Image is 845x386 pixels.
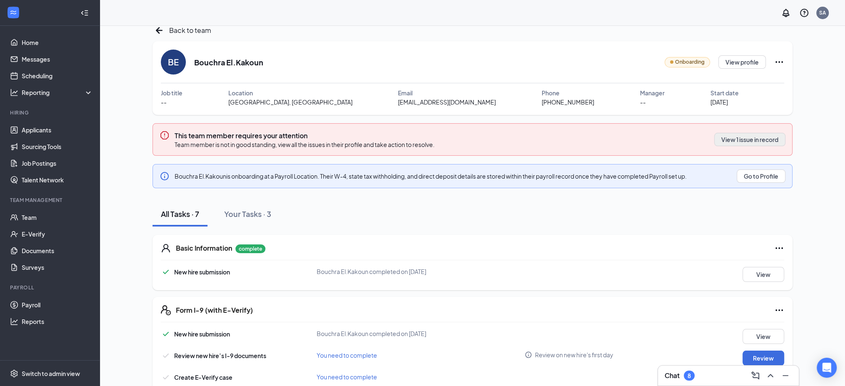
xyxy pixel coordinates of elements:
svg: ComposeMessage [750,371,760,381]
span: You need to complete [317,351,377,359]
svg: Checkmark [161,329,171,339]
svg: Analysis [10,88,18,97]
svg: Checkmark [161,372,171,382]
span: [EMAIL_ADDRESS][DOMAIN_NAME] [398,97,496,107]
span: Create E-Verify case [174,374,232,381]
div: Open Intercom Messenger [817,358,837,378]
svg: User [161,243,171,253]
div: 8 [687,372,691,379]
svg: ArrowLeftNew [152,24,166,37]
div: BE [168,56,179,68]
div: Team Management [10,197,91,204]
a: Payroll [22,296,93,313]
button: View [742,329,784,344]
span: Job title [161,88,182,97]
span: Email [398,88,412,97]
div: Hiring [10,109,91,116]
svg: Settings [10,369,18,378]
span: Team member is not in good standing, view all the issues in their profile and take action to reso... [175,141,435,148]
a: Applicants [22,122,93,138]
a: Surveys [22,259,93,276]
a: Sourcing Tools [22,138,93,155]
svg: Info [160,171,170,181]
span: New hire submission [174,268,230,276]
svg: Checkmark [161,351,171,361]
a: Home [22,34,93,51]
h3: Chat [665,371,680,380]
button: Go to Profile [737,169,785,183]
span: [DATE] [710,97,727,107]
div: All Tasks · 7 [161,209,199,219]
svg: Ellipses [774,305,784,315]
a: Documents [22,242,93,259]
span: You need to complete [317,373,377,381]
span: Bouchra El.Kakoun completed on [DATE] [317,330,426,337]
span: [PHONE_NUMBER] [542,97,594,107]
span: Phone [542,88,560,97]
span: Onboarding [675,58,705,66]
svg: ChevronUp [765,371,775,381]
button: View [742,267,784,282]
button: View profile [718,55,766,69]
svg: WorkstreamLogo [9,8,17,17]
a: Scheduling [22,67,93,84]
span: Review on new hire's first day [535,351,613,359]
span: [GEOGRAPHIC_DATA], [GEOGRAPHIC_DATA] [228,97,352,107]
span: Start date [710,88,738,97]
svg: Ellipses [774,57,784,67]
svg: Minimize [780,371,790,381]
h5: Form I-9 (with E-Verify) [176,306,253,315]
h2: Bouchra El.Kakoun [194,57,263,67]
span: -- [640,97,646,107]
button: ChevronUp [764,369,777,382]
button: Minimize [779,369,792,382]
button: View 1 issue in record [714,133,785,146]
button: Review [742,351,784,366]
div: SA [819,9,826,16]
div: Switch to admin view [22,369,80,378]
svg: Collapse [80,9,89,17]
p: complete [235,244,265,253]
a: Reports [22,313,93,330]
a: Talent Network [22,172,93,188]
svg: Error [160,130,170,140]
span: New hire submission [174,330,230,338]
svg: Checkmark [161,267,171,277]
svg: Info [525,351,532,359]
svg: Notifications [781,8,791,18]
span: -- [161,97,167,107]
a: E-Verify [22,226,93,242]
h5: Basic Information [176,244,232,253]
span: Location [228,88,253,97]
a: Team [22,209,93,226]
a: ArrowLeftNewBack to team [152,24,211,37]
svg: QuestionInfo [799,8,809,18]
a: Job Postings [22,155,93,172]
a: Messages [22,51,93,67]
span: Bouchra El.Kakoun is onboarding at a Payroll Location. Their W-4, state tax withholding, and dire... [175,172,687,180]
h3: This team member requires your attention [175,131,435,140]
div: Reporting [22,88,93,97]
div: Payroll [10,284,91,291]
button: ComposeMessage [749,369,762,382]
span: Back to team [169,25,211,35]
span: Bouchra El.Kakoun completed on [DATE] [317,268,426,275]
span: Review new hire’s I-9 documents [174,352,266,359]
svg: FormI9EVerifyIcon [161,305,171,315]
span: Manager [640,88,665,97]
div: Your Tasks · 3 [224,209,271,219]
svg: Ellipses [774,243,784,253]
